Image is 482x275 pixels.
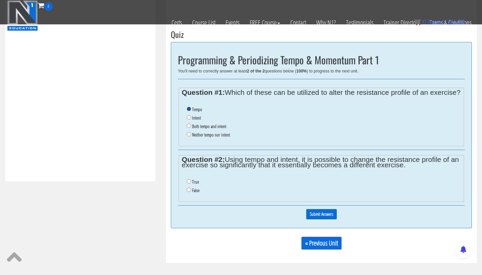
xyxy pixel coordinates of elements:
[171,30,472,39] h3: Quiz
[221,11,245,35] a: Events
[192,188,200,193] label: False
[285,11,311,35] a: Contact
[311,11,341,35] a: Why N1?
[166,11,187,35] a: Certs
[182,155,225,163] strong: Question #2:
[301,237,342,250] a: « Previous Unit
[44,2,53,11] span: 0
[187,11,221,35] a: Course List
[178,69,465,73] div: You'll need to correctly answer at least questions below ( ) to progress to the next unit.
[192,132,230,137] label: Neither tempo nor intent
[414,19,421,25] img: icon11.png
[7,0,38,31] img: n1-education
[306,209,337,219] input: Submit Answers
[182,90,461,95] legend: Which of these can be utilized to alter the resistance profile of an exercise?
[448,18,465,26] bdi: 0.00
[448,18,452,26] span: $
[245,11,285,35] a: FREE Course
[182,157,461,168] legend: Using tempo and intent, it is possible to change the resistance profile of an exercise so signifi...
[296,69,307,73] b: 100%
[192,124,226,129] label: Both tempo and intent
[182,88,225,96] strong: Question #1:
[38,1,53,10] a: 0
[247,69,265,73] b: 2 of the 2
[178,54,465,65] h2: Programming & Periodizing Tempo & Momentum Part 1
[378,11,424,35] a: Trainer Directory
[192,179,199,185] label: True
[414,18,465,26] a: 0 items: $0.00
[192,115,201,121] label: Intent
[424,11,477,35] a: Terms & Conditions
[341,11,378,35] a: Testimonials
[428,18,446,26] span: items:
[192,107,202,112] label: Tempo
[422,18,426,26] span: 0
